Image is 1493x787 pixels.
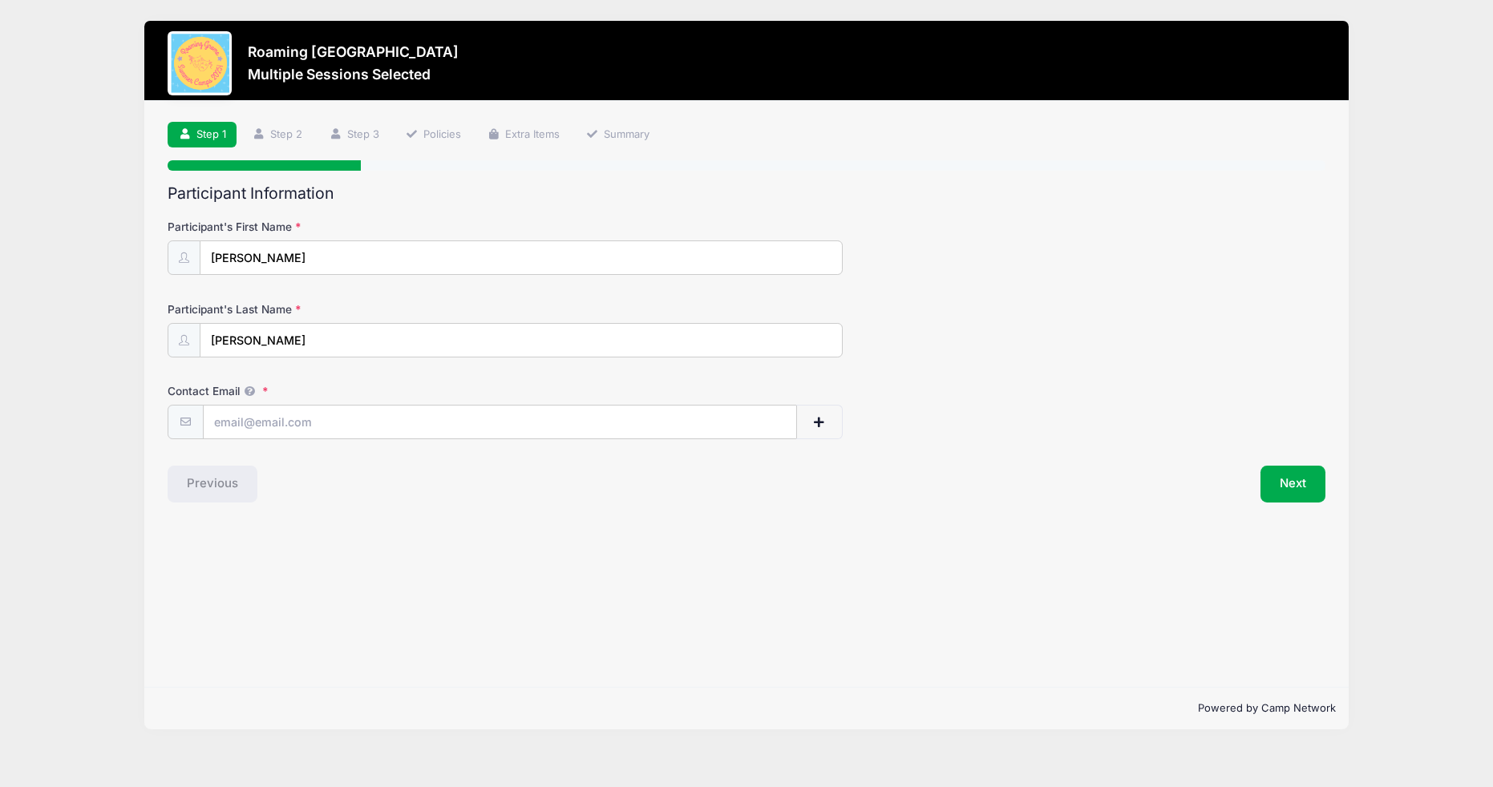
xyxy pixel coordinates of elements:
[576,122,661,148] a: Summary
[168,184,1325,203] h2: Participant Information
[200,323,843,357] input: Participant's Last Name
[157,700,1335,716] p: Powered by Camp Network
[248,43,459,60] h3: Roaming [GEOGRAPHIC_DATA]
[168,219,553,235] label: Participant's First Name
[168,301,553,317] label: Participant's Last Name
[168,383,553,399] label: Contact Email
[168,122,237,148] a: Step 1
[394,122,471,148] a: Policies
[318,122,390,148] a: Step 3
[200,240,843,275] input: Participant's First Name
[1260,466,1325,502] button: Next
[476,122,570,148] a: Extra Items
[248,66,459,83] h3: Multiple Sessions Selected
[203,405,798,439] input: email@email.com
[242,122,314,148] a: Step 2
